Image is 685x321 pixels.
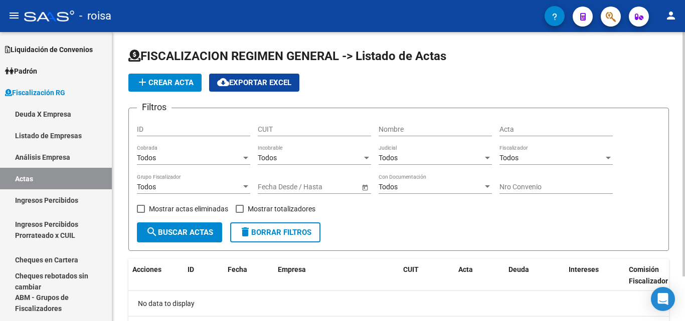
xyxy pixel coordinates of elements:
[504,259,565,292] datatable-header-cell: Deuda
[565,259,625,292] datatable-header-cell: Intereses
[303,183,352,191] input: Fecha fin
[217,76,229,88] mat-icon: cloud_download
[278,265,306,273] span: Empresa
[230,222,320,242] button: Borrar Filtros
[136,76,148,88] mat-icon: add
[128,49,446,63] span: FISCALIZACION REGIMEN GENERAL -> Listado de Actas
[149,203,228,215] span: Mostrar actas eliminadas
[132,265,161,273] span: Acciones
[399,259,454,292] datatable-header-cell: CUIT
[137,154,156,162] span: Todos
[5,44,93,55] span: Liquidación de Convenios
[128,74,202,92] button: Crear Acta
[258,183,294,191] input: Fecha inicio
[79,5,111,27] span: - roisa
[128,259,184,292] datatable-header-cell: Acciones
[137,222,222,242] button: Buscar Actas
[379,154,398,162] span: Todos
[146,226,158,238] mat-icon: search
[258,154,277,162] span: Todos
[625,259,685,292] datatable-header-cell: Comisión Fiscalizador
[217,78,291,87] span: Exportar EXCEL
[651,287,675,311] div: Open Intercom Messenger
[128,291,669,316] div: No data to display
[5,66,37,77] span: Padrón
[379,183,398,191] span: Todos
[499,154,519,162] span: Todos
[146,228,213,237] span: Buscar Actas
[228,265,247,273] span: Fecha
[136,78,194,87] span: Crear Acta
[239,226,251,238] mat-icon: delete
[360,182,370,192] button: Open calendar
[403,265,419,273] span: CUIT
[137,100,172,114] h3: Filtros
[274,259,399,292] datatable-header-cell: Empresa
[508,265,529,273] span: Deuda
[137,183,156,191] span: Todos
[8,10,20,22] mat-icon: menu
[569,265,599,273] span: Intereses
[209,74,299,92] button: Exportar EXCEL
[184,259,224,292] datatable-header-cell: ID
[239,228,311,237] span: Borrar Filtros
[665,10,677,22] mat-icon: person
[5,87,65,98] span: Fiscalización RG
[454,259,504,292] datatable-header-cell: Acta
[188,265,194,273] span: ID
[248,203,315,215] span: Mostrar totalizadores
[629,265,668,285] span: Comisión Fiscalizador
[458,265,473,273] span: Acta
[224,259,274,292] datatable-header-cell: Fecha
